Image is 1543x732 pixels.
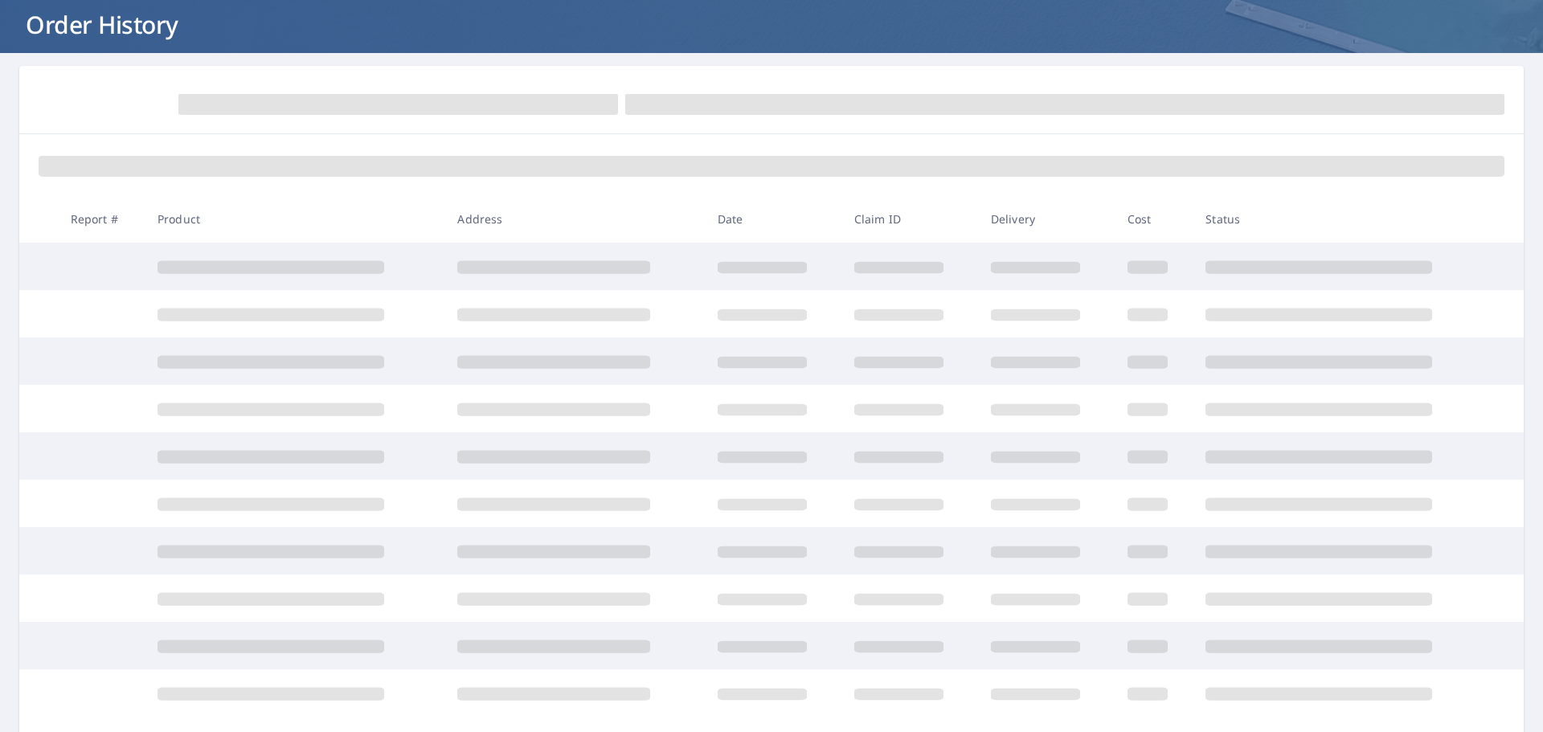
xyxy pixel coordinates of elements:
th: Status [1193,195,1493,243]
th: Address [444,195,704,243]
th: Claim ID [841,195,978,243]
th: Date [705,195,841,243]
h1: Order History [19,8,1524,41]
th: Cost [1115,195,1193,243]
th: Product [145,195,444,243]
th: Delivery [978,195,1115,243]
th: Report # [58,195,145,243]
